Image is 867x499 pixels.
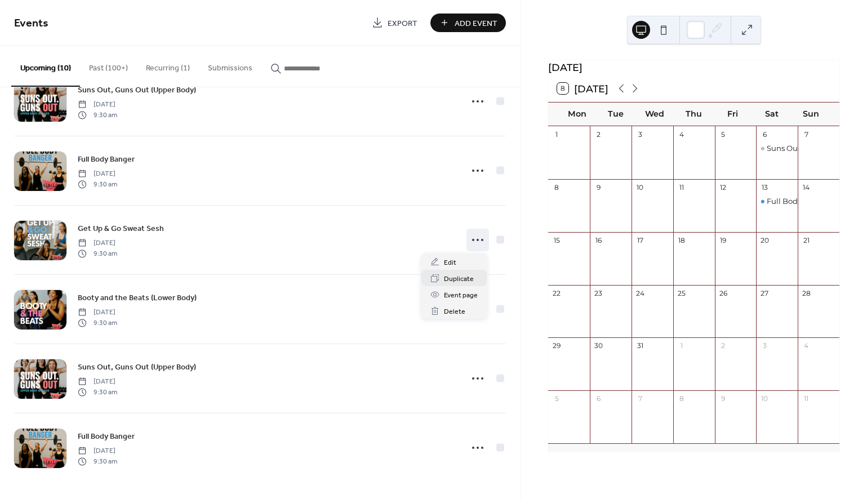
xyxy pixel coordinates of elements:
[78,222,164,235] a: Get Up & Go Sweat Sesh
[760,182,770,192] div: 13
[677,288,686,298] div: 25
[78,360,196,373] a: Suns Out, Guns Out (Upper Body)
[677,394,686,404] div: 8
[444,257,456,269] span: Edit
[78,456,117,466] span: 9:30 am
[444,289,478,301] span: Event page
[444,306,465,318] span: Delete
[635,182,645,192] div: 10
[674,103,713,126] div: Thu
[78,154,135,166] span: Full Body Banger
[78,84,196,96] span: Suns Out, Guns Out (Upper Body)
[594,130,603,139] div: 2
[802,182,811,192] div: 14
[363,14,426,32] a: Export
[552,182,562,192] div: 8
[718,182,728,192] div: 12
[78,446,117,456] span: [DATE]
[677,235,686,245] div: 18
[594,235,603,245] div: 16
[78,291,197,304] a: Booty and the Beats (Lower Body)
[78,387,117,397] span: 9:30 am
[802,394,811,404] div: 11
[677,130,686,139] div: 4
[78,238,117,248] span: [DATE]
[78,308,117,318] span: [DATE]
[552,130,562,139] div: 1
[78,100,117,110] span: [DATE]
[713,103,752,126] div: Fri
[78,83,196,96] a: Suns Out, Guns Out (Upper Body)
[444,273,474,285] span: Duplicate
[760,130,770,139] div: 6
[557,103,596,126] div: Mon
[78,223,164,235] span: Get Up & Go Sweat Sesh
[635,130,645,139] div: 3
[718,341,728,351] div: 2
[548,60,839,75] div: [DATE]
[760,394,770,404] div: 10
[718,394,728,404] div: 9
[199,46,261,86] button: Submissions
[78,169,117,179] span: [DATE]
[430,14,506,32] button: Add Event
[635,394,645,404] div: 7
[635,103,674,126] div: Wed
[753,103,792,126] div: Sat
[78,292,197,304] span: Booty and the Beats (Lower Body)
[552,288,562,298] div: 22
[635,235,645,245] div: 17
[594,394,603,404] div: 6
[760,235,770,245] div: 20
[677,182,686,192] div: 11
[802,130,811,139] div: 7
[760,341,770,351] div: 3
[78,179,117,189] span: 9:30 am
[718,130,728,139] div: 5
[80,46,137,86] button: Past (100+)
[802,288,811,298] div: 28
[11,46,80,87] button: Upcoming (10)
[597,103,635,126] div: Tue
[756,143,798,153] div: Suns Out, Guns Out (Upper Body)
[78,362,196,373] span: Suns Out, Guns Out (Upper Body)
[756,196,798,206] div: Full Body Banger
[792,103,830,126] div: Sun
[635,288,645,298] div: 24
[388,17,417,29] span: Export
[78,430,135,443] a: Full Body Banger
[802,341,811,351] div: 4
[718,288,728,298] div: 26
[14,12,48,34] span: Events
[767,196,831,206] div: Full Body Banger
[677,341,686,351] div: 1
[78,248,117,259] span: 9:30 am
[760,288,770,298] div: 27
[594,288,603,298] div: 23
[137,46,199,86] button: Recurring (1)
[552,394,562,404] div: 5
[802,235,811,245] div: 21
[635,341,645,351] div: 31
[78,318,117,328] span: 9:30 am
[78,153,135,166] a: Full Body Banger
[553,80,612,97] button: 8[DATE]
[78,431,135,443] span: Full Body Banger
[78,110,117,120] span: 9:30 am
[594,182,603,192] div: 9
[594,341,603,351] div: 30
[718,235,728,245] div: 19
[78,377,117,387] span: [DATE]
[552,341,562,351] div: 29
[552,235,562,245] div: 15
[455,17,497,29] span: Add Event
